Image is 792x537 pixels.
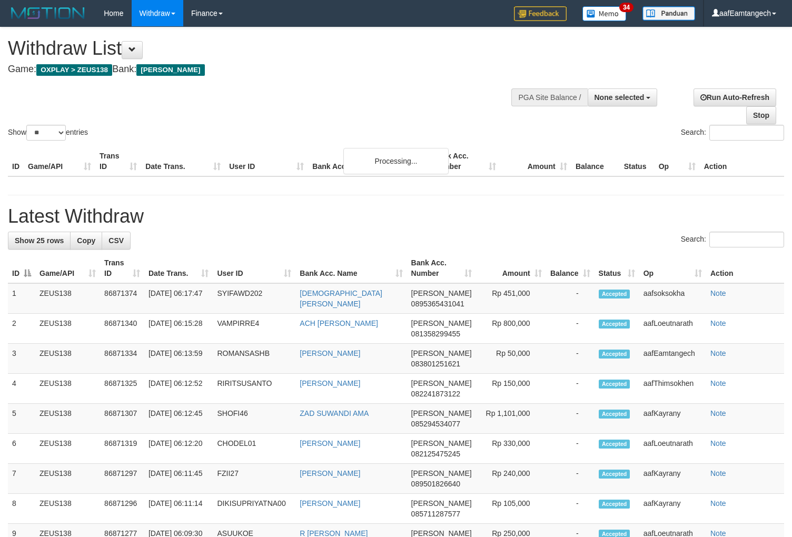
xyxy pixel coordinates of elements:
[700,146,784,176] th: Action
[429,146,500,176] th: Bank Acc. Number
[411,469,472,478] span: [PERSON_NAME]
[411,499,472,508] span: [PERSON_NAME]
[8,206,784,227] h1: Latest Withdraw
[300,319,378,327] a: ACH [PERSON_NAME]
[8,38,518,59] h1: Withdraw List
[546,404,595,434] td: -
[8,64,518,75] h4: Game: Bank:
[213,464,295,494] td: FZII27
[35,374,100,404] td: ZEUS138
[571,146,620,176] th: Balance
[8,5,88,21] img: MOTION_logo.png
[588,88,658,106] button: None selected
[476,434,546,464] td: Rp 330,000
[599,500,630,509] span: Accepted
[95,146,141,176] th: Trans ID
[8,404,35,434] td: 5
[144,404,213,434] td: [DATE] 06:12:45
[476,253,546,283] th: Amount: activate to sort column ascending
[100,464,144,494] td: 86871297
[476,464,546,494] td: Rp 240,000
[144,374,213,404] td: [DATE] 06:12:52
[514,6,567,21] img: Feedback.jpg
[411,450,460,458] span: Copy 082125475245 to clipboard
[599,380,630,389] span: Accepted
[144,344,213,374] td: [DATE] 06:13:59
[102,232,131,250] a: CSV
[710,289,726,297] a: Note
[710,349,726,357] a: Note
[411,379,472,387] span: [PERSON_NAME]
[599,320,630,329] span: Accepted
[582,6,627,21] img: Button%20Memo.svg
[308,146,429,176] th: Bank Acc. Name
[8,434,35,464] td: 6
[35,253,100,283] th: Game/API: activate to sort column ascending
[8,146,24,176] th: ID
[8,253,35,283] th: ID: activate to sort column descending
[411,420,460,428] span: Copy 085294534077 to clipboard
[26,125,66,141] select: Showentries
[411,439,472,447] span: [PERSON_NAME]
[8,283,35,314] td: 1
[144,434,213,464] td: [DATE] 06:12:20
[100,494,144,524] td: 86871296
[8,494,35,524] td: 8
[546,314,595,344] td: -
[213,434,295,464] td: CHODEL01
[8,464,35,494] td: 7
[639,314,706,344] td: aafLoeutnarath
[546,434,595,464] td: -
[595,253,639,283] th: Status: activate to sort column ascending
[144,494,213,524] td: [DATE] 06:11:14
[35,494,100,524] td: ZEUS138
[411,409,472,417] span: [PERSON_NAME]
[411,330,460,338] span: Copy 081358299455 to clipboard
[407,253,476,283] th: Bank Acc. Number: activate to sort column ascending
[710,379,726,387] a: Note
[411,319,472,327] span: [PERSON_NAME]
[144,283,213,314] td: [DATE] 06:17:47
[411,300,464,308] span: Copy 0895365431041 to clipboard
[599,470,630,479] span: Accepted
[100,374,144,404] td: 86871325
[476,374,546,404] td: Rp 150,000
[476,283,546,314] td: Rp 451,000
[225,146,308,176] th: User ID
[35,434,100,464] td: ZEUS138
[639,404,706,434] td: aafKayrany
[213,283,295,314] td: SYIFAWD202
[300,439,360,447] a: [PERSON_NAME]
[546,344,595,374] td: -
[710,499,726,508] a: Note
[411,360,460,368] span: Copy 083801251621 to clipboard
[642,6,695,21] img: panduan.png
[476,404,546,434] td: Rp 1,101,000
[100,253,144,283] th: Trans ID: activate to sort column ascending
[15,236,64,245] span: Show 25 rows
[709,232,784,247] input: Search:
[108,236,124,245] span: CSV
[300,289,382,308] a: [DEMOGRAPHIC_DATA][PERSON_NAME]
[639,464,706,494] td: aafKayrany
[8,374,35,404] td: 4
[639,344,706,374] td: aafEamtangech
[546,374,595,404] td: -
[8,232,71,250] a: Show 25 rows
[710,319,726,327] a: Note
[681,232,784,247] label: Search:
[213,314,295,344] td: VAMPIRRE4
[476,314,546,344] td: Rp 800,000
[709,125,784,141] input: Search:
[511,88,587,106] div: PGA Site Balance /
[300,499,360,508] a: [PERSON_NAME]
[599,410,630,419] span: Accepted
[144,253,213,283] th: Date Trans.: activate to sort column ascending
[546,464,595,494] td: -
[546,253,595,283] th: Balance: activate to sort column ascending
[500,146,571,176] th: Amount
[8,125,88,141] label: Show entries
[295,253,407,283] th: Bank Acc. Name: activate to sort column ascending
[100,283,144,314] td: 86871374
[411,289,472,297] span: [PERSON_NAME]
